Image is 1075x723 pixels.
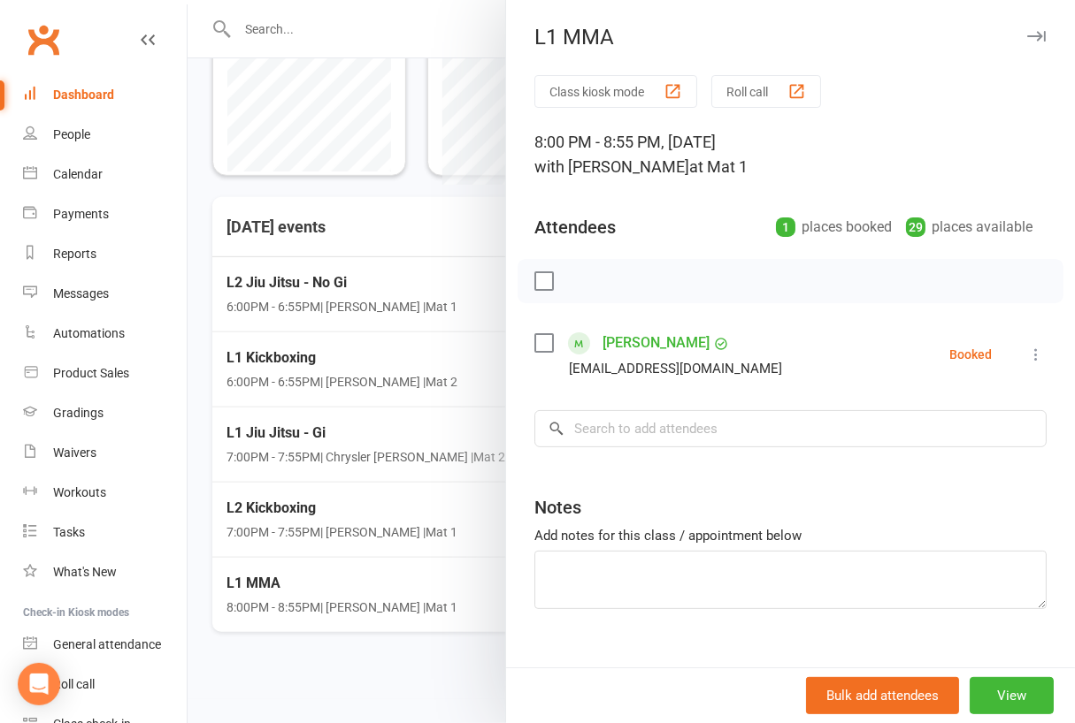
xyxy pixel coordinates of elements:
[21,18,65,62] a: Clubworx
[23,194,187,234] a: Payments
[23,354,187,393] a: Product Sales
[23,115,187,155] a: People
[53,127,90,141] div: People
[806,677,959,714] button: Bulk add attendees
[53,247,96,261] div: Reports
[23,314,187,354] a: Automations
[970,677,1054,714] button: View
[53,88,114,102] div: Dashboard
[603,329,710,357] a: [PERSON_NAME]
[23,473,187,513] a: Workouts
[23,274,187,314] a: Messages
[711,75,821,108] button: Roll call
[23,155,187,194] a: Calendar
[506,25,1075,49] div: L1 MMA
[534,157,689,176] span: with [PERSON_NAME]
[53,485,106,499] div: Workouts
[534,75,697,108] button: Class kiosk mode
[53,406,104,420] div: Gradings
[53,525,85,539] div: Tasks
[906,217,925,237] div: 29
[689,157,748,176] span: at Mat 1
[23,234,187,274] a: Reports
[534,130,1047,179] div: 8:00 PM - 8:55 PM, [DATE]
[23,393,187,433] a: Gradings
[949,348,992,361] div: Booked
[776,215,892,240] div: places booked
[53,167,103,181] div: Calendar
[23,552,187,592] a: What's New
[18,663,60,705] div: Open Intercom Messenger
[53,637,161,651] div: General attendance
[23,513,187,552] a: Tasks
[23,75,187,115] a: Dashboard
[53,207,109,221] div: Payments
[906,215,1033,240] div: places available
[53,677,95,691] div: Roll call
[53,565,117,579] div: What's New
[569,357,782,380] div: [EMAIL_ADDRESS][DOMAIN_NAME]
[23,665,187,704] a: Roll call
[53,445,96,460] div: Waivers
[23,625,187,665] a: General attendance kiosk mode
[534,495,581,520] div: Notes
[534,410,1047,447] input: Search to add attendees
[776,217,795,237] div: 1
[23,433,187,473] a: Waivers
[534,215,616,240] div: Attendees
[53,286,109,301] div: Messages
[534,525,1047,546] div: Add notes for this class / appointment below
[53,366,129,380] div: Product Sales
[53,326,125,340] div: Automations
